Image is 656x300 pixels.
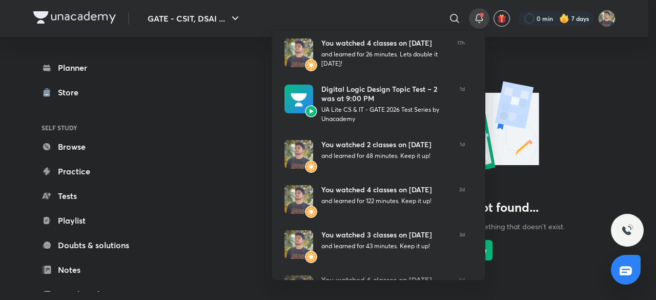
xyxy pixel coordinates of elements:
[272,222,477,267] a: AvatarAvatarYou watched 3 classes on [DATE]and learned for 43 minutes. Keep it up!3d
[457,38,465,68] span: 17h
[321,275,450,285] div: You watched 6 classes on [DATE]
[284,230,313,259] img: Avatar
[321,105,452,124] div: UA Lite CS & IT - GATE 2026 Test Series by Unacademy
[305,251,317,263] img: Avatar
[459,185,465,214] span: 2d
[305,105,317,117] img: Avatar
[272,30,477,76] a: AvatarAvatarYou watched 4 classes on [DATE]and learned for 26 minutes. Lets double it [DATE]!17h
[272,132,477,177] a: AvatarAvatarYou watched 2 classes on [DATE]and learned for 48 minutes. Keep it up!1d
[460,85,465,124] span: 1d
[284,185,313,214] img: Avatar
[321,38,449,48] div: You watched 4 classes on [DATE]
[272,177,477,222] a: AvatarAvatarYou watched 4 classes on [DATE]and learned for 122 minutes. Keep it up!2d
[272,76,477,132] a: AvatarAvatarDigital Logic Design Topic Test – 2 was at 9:00 PMUA Lite CS & IT - GATE 2026 Test Se...
[284,85,313,113] img: Avatar
[321,242,451,251] div: and learned for 43 minutes. Keep it up!
[459,230,465,259] span: 3d
[305,161,317,173] img: Avatar
[321,196,451,206] div: and learned for 122 minutes. Keep it up!
[321,140,452,149] div: You watched 2 classes on [DATE]
[305,206,317,218] img: Avatar
[460,140,465,169] span: 1d
[284,38,313,67] img: Avatar
[305,59,317,71] img: Avatar
[321,230,451,239] div: You watched 3 classes on [DATE]
[321,85,452,103] div: Digital Logic Design Topic Test – 2 was at 9:00 PM
[321,185,451,194] div: You watched 4 classes on [DATE]
[321,151,452,161] div: and learned for 48 minutes. Keep it up!
[284,140,313,169] img: Avatar
[321,50,449,68] div: and learned for 26 minutes. Lets double it [DATE]!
